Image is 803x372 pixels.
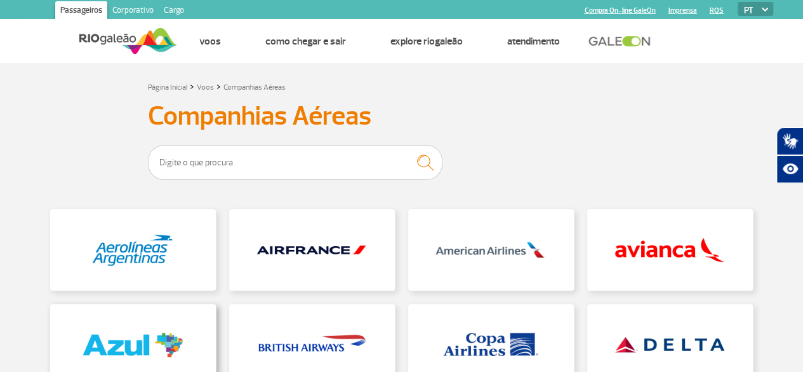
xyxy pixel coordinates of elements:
a: Voos [197,83,214,92]
button: Abrir recursos assistivos. [776,155,803,183]
a: Como chegar e sair [265,35,346,48]
input: Digite o que procura [148,145,442,180]
a: Compra On-line GaleOn [584,6,655,15]
a: Imprensa [668,6,696,15]
a: Corporativo [107,1,159,22]
a: > [216,79,221,93]
a: Página Inicial [148,83,187,92]
a: Voos [199,35,221,48]
a: Atendimento [507,35,560,48]
a: RQS [709,6,723,15]
a: Explore RIOgaleão [390,35,463,48]
a: > [190,79,194,93]
a: Cargo [159,1,189,22]
div: Plugin de acessibilidade da Hand Talk. [776,127,803,183]
a: Companhias Aéreas [223,83,286,92]
a: Passageiros [55,1,107,22]
button: Abrir tradutor de língua de sinais. [776,127,803,155]
h3: Companhias Aéreas [148,100,656,132]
